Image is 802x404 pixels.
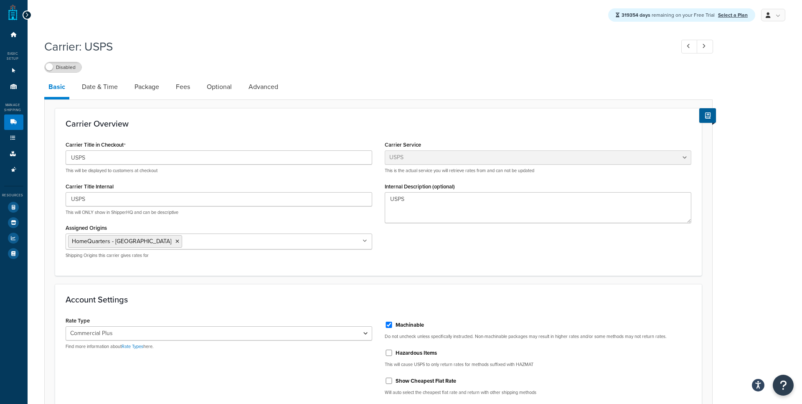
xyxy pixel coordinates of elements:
[385,361,691,368] p: This will cause USPS to only return rates for methods suffixed with HAZMAT
[66,183,114,190] label: Carrier Title Internal
[66,343,372,350] p: Find more information about here.
[385,389,691,396] p: Will auto select the cheapest flat rate and return with other shipping methods
[4,79,23,94] li: Origins
[4,200,23,215] li: Test Your Rates
[66,225,107,231] label: Assigned Origins
[4,114,23,130] li: Carriers
[396,349,437,357] label: Hazardous Items
[773,375,794,396] button: Open Resource Center
[4,27,23,43] li: Dashboard
[385,142,421,148] label: Carrier Service
[4,63,23,79] li: Websites
[622,11,716,19] span: remaining on your Free Trial
[396,321,424,329] label: Machinable
[66,168,372,174] p: This will be displayed to customers at checkout
[4,231,23,246] li: Analytics
[66,209,372,216] p: This will ONLY show in ShipperHQ and can be descriptive
[44,38,666,55] h1: Carrier: USPS
[681,40,698,53] a: Previous Record
[130,77,163,97] a: Package
[697,40,713,53] a: Next Record
[45,62,81,72] label: Disabled
[44,77,69,99] a: Basic
[385,168,691,174] p: This is the actual service you will retrieve rates from and can not be updated
[718,11,748,19] a: Select a Plan
[396,377,456,385] label: Show Cheapest Flat Rate
[172,77,194,97] a: Fees
[385,333,691,340] p: Do not uncheck unless specifically instructed. Non-machinable packages may result in higher rates...
[699,108,716,123] button: Show Help Docs
[4,162,23,178] li: Advanced Features
[66,119,691,128] h3: Carrier Overview
[385,192,691,223] textarea: USPS
[66,142,126,148] label: Carrier Title in Checkout
[66,252,372,259] p: Shipping Origins this carrier gives rates for
[78,77,122,97] a: Date & Time
[4,246,23,261] li: Help Docs
[72,237,171,246] span: HomeQuarters - [GEOGRAPHIC_DATA]
[622,11,650,19] strong: 319354 days
[4,215,23,230] li: Marketplace
[66,295,691,304] h3: Account Settings
[244,77,282,97] a: Advanced
[66,318,90,324] label: Rate Type
[4,130,23,146] li: Shipping Rules
[385,183,455,190] label: Internal Description (optional)
[4,146,23,162] li: Boxes
[203,77,236,97] a: Optional
[122,343,143,350] a: Rate Types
